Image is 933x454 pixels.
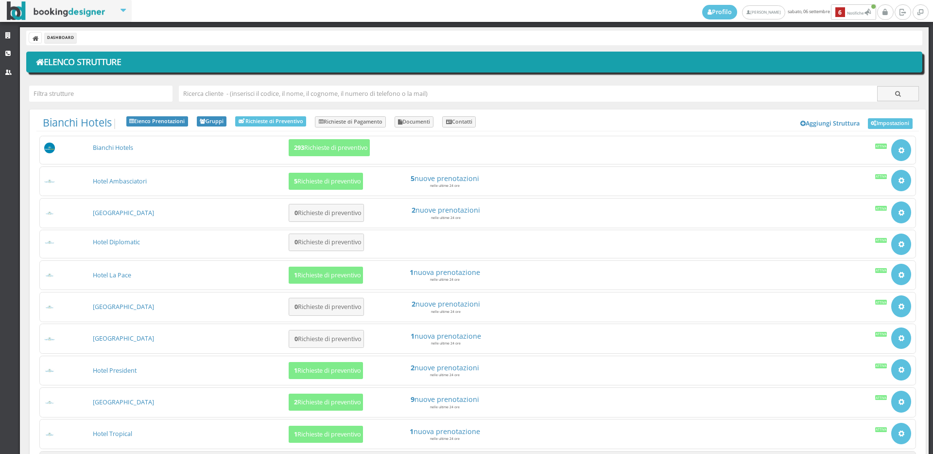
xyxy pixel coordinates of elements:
[294,398,297,406] b: 2
[291,367,361,374] h5: Richieste di preventivo
[431,341,461,345] small: nelle ultime 24 ore
[294,144,304,152] b: 293
[44,432,55,436] img: f1a57c167d3611ed9c9d0608f5526cb6_max100.png
[395,116,434,128] a: Documenti
[291,144,368,151] h5: Richieste di preventivo
[44,179,55,183] img: a22403af7d3611ed9c9d0608f5526cb6_max100.png
[442,116,476,128] a: Contatti
[93,144,133,152] a: Bianchi Hotels
[410,427,414,436] strong: 1
[411,363,415,372] strong: 2
[292,238,362,246] h5: Richieste di preventivo
[44,337,55,341] img: d1a594307d3611ed9c9d0608f5526cb6_max100.png
[370,268,519,276] h4: nuova prenotazione
[371,206,520,214] a: 2nuove prenotazioni
[370,363,519,372] h4: nuove prenotazioni
[370,427,519,436] h4: nuova prenotazione
[868,118,913,129] a: Impostazioni
[93,271,131,279] a: Hotel La Pace
[370,268,519,276] a: 1nuova prenotazione
[93,334,154,343] a: [GEOGRAPHIC_DATA]
[93,209,154,217] a: [GEOGRAPHIC_DATA]
[430,405,460,409] small: nelle ultime 24 ore
[835,7,845,18] b: 6
[412,205,415,215] strong: 2
[93,238,140,246] a: Hotel Diplomatic
[430,436,460,441] small: nelle ultime 24 ore
[370,395,519,403] h4: nuove prenotazioni
[197,116,227,127] a: Gruppi
[315,116,386,128] a: Richieste di Pagamento
[875,332,887,337] div: Attiva
[294,366,297,375] b: 1
[294,177,297,185] b: 5
[875,144,887,148] div: Attiva
[93,430,132,438] a: Hotel Tropical
[7,1,105,20] img: BookingDesigner.com
[370,174,519,182] h4: nuove prenotazioni
[370,395,519,403] a: 9nuove prenotazioni
[44,368,55,373] img: da2a24d07d3611ed9c9d0608f5526cb6_max100.png
[44,143,55,154] img: 56a3b5230dfa11eeb8a602419b1953d8_max100.png
[702,4,877,20] span: sabato, 06 settembre
[291,399,361,406] h5: Richieste di preventivo
[370,363,519,372] a: 2nuove prenotazioni
[43,115,112,129] a: Bianchi Hotels
[431,216,461,220] small: nelle ultime 24 ore
[93,366,137,375] a: Hotel President
[371,300,520,308] a: 2nuove prenotazioni
[44,305,55,309] img: c99f326e7d3611ed9c9d0608f5526cb6_max100.png
[430,183,460,188] small: nelle ultime 24 ore
[43,116,118,129] span: |
[831,4,876,20] button: 6Notifiche
[289,426,363,443] button: 1Richieste di preventivo
[411,331,415,341] strong: 1
[795,116,865,131] a: Aggiungi Struttura
[412,299,415,309] strong: 2
[294,271,297,279] b: 1
[289,173,363,190] button: 5Richieste di preventivo
[411,174,415,183] strong: 5
[370,174,519,182] a: 5nuove prenotazioni
[294,303,298,311] b: 0
[289,139,370,156] button: 293Richieste di preventivo
[289,234,364,252] button: 0Richieste di preventivo
[292,209,362,217] h5: Richieste di preventivo
[45,33,76,43] li: Dashboard
[29,86,173,102] input: Filtra strutture
[291,431,361,438] h5: Richieste di preventivo
[430,277,460,282] small: nelle ultime 24 ore
[875,238,887,243] div: Attiva
[370,427,519,436] a: 1nuova prenotazione
[289,298,364,316] button: 0Richieste di preventivo
[875,174,887,179] div: Attiva
[126,116,188,127] a: Elenco Prenotazioni
[875,395,887,400] div: Attiva
[742,5,785,19] a: [PERSON_NAME]
[291,272,361,279] h5: Richieste di preventivo
[44,240,55,245] img: baa77dbb7d3611ed9c9d0608f5526cb6_max100.png
[33,54,916,71] h1: Elenco Strutture
[371,332,520,340] h4: nuova prenotazione
[289,204,364,222] button: 0Richieste di preventivo
[93,398,154,406] a: [GEOGRAPHIC_DATA]
[289,394,363,411] button: 2Richieste di preventivo
[431,309,461,314] small: nelle ultime 24 ore
[294,238,298,246] b: 0
[875,427,887,432] div: Attiva
[875,300,887,305] div: Attiva
[430,373,460,377] small: nelle ultime 24 ore
[371,300,520,308] h4: nuove prenotazioni
[235,116,306,127] a: Richieste di Preventivo
[44,211,55,216] img: b34dc2487d3611ed9c9d0608f5526cb6_max100.png
[291,178,361,185] h5: Richieste di preventivo
[289,267,363,284] button: 1Richieste di preventivo
[44,273,55,277] img: c3084f9b7d3611ed9c9d0608f5526cb6_max100.png
[371,206,520,214] h4: nuove prenotazioni
[44,400,55,405] img: ea773b7e7d3611ed9c9d0608f5526cb6_max100.png
[875,268,887,273] div: Attiva
[294,335,298,343] b: 0
[292,335,362,343] h5: Richieste di preventivo
[410,268,414,277] strong: 1
[289,362,363,379] button: 1Richieste di preventivo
